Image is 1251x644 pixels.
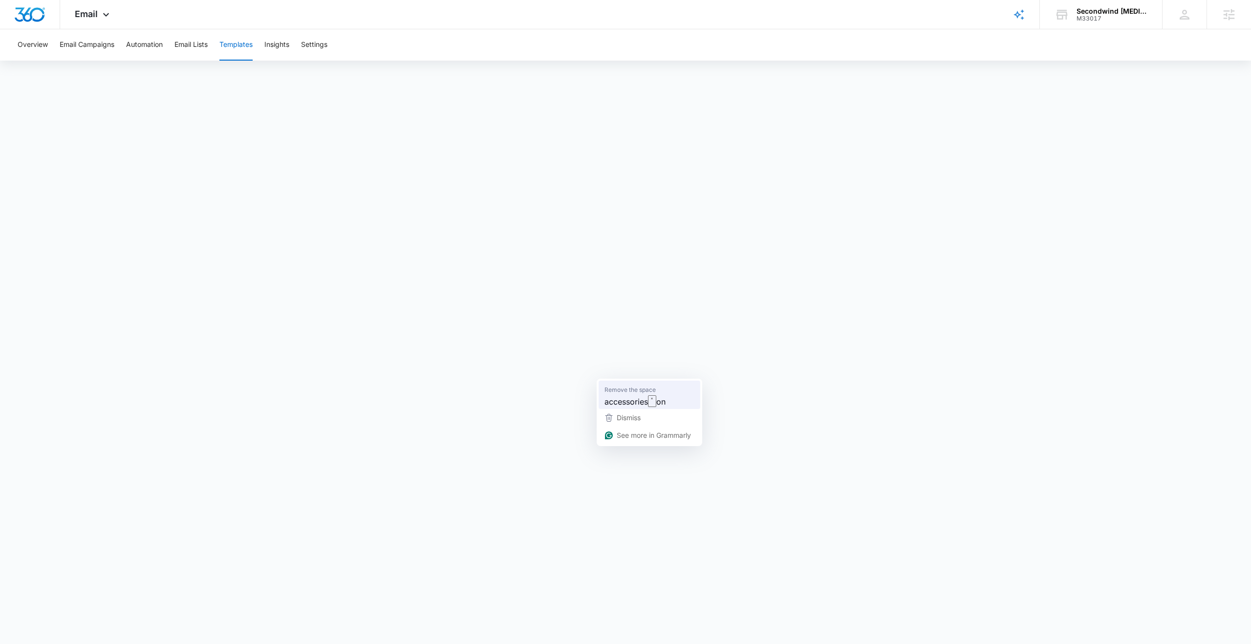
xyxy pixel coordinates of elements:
button: Overview [18,29,48,61]
div: account name [1077,7,1148,15]
span: Email [75,9,98,19]
button: Insights [264,29,289,61]
button: Templates [219,29,253,61]
button: Automation [126,29,163,61]
button: Email Lists [174,29,208,61]
button: Email Campaigns [60,29,114,61]
button: Settings [301,29,327,61]
div: account id [1077,15,1148,22]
